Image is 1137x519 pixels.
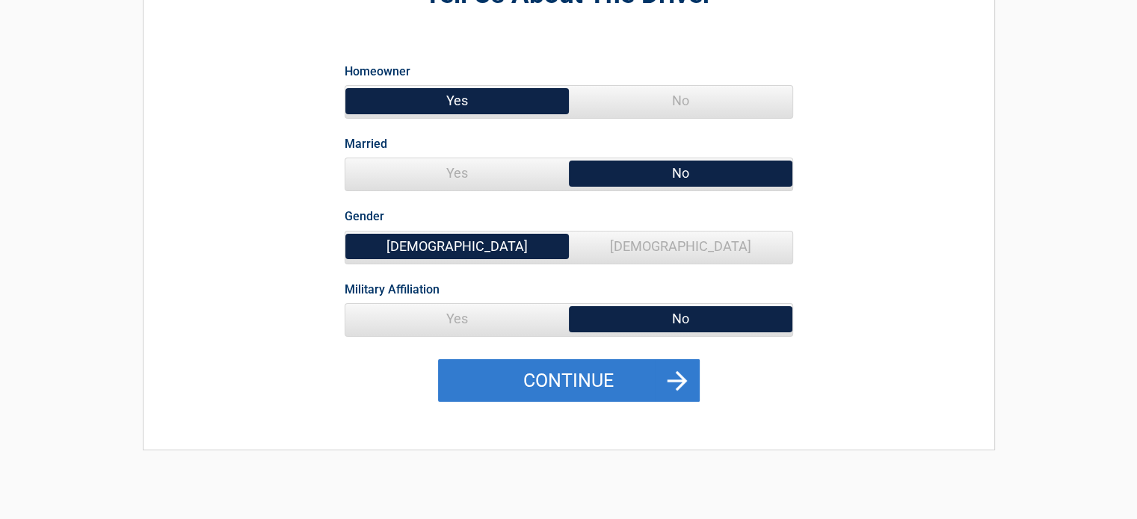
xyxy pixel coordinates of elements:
span: [DEMOGRAPHIC_DATA] [345,231,569,261]
span: No [569,304,792,334]
button: Continue [438,359,700,403]
span: Yes [345,158,569,188]
label: Homeowner [345,61,410,81]
span: [DEMOGRAPHIC_DATA] [569,231,792,261]
span: No [569,158,792,188]
label: Married [345,134,387,154]
span: Yes [345,86,569,116]
span: No [569,86,792,116]
label: Gender [345,206,384,226]
span: Yes [345,304,569,334]
label: Military Affiliation [345,279,440,299]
